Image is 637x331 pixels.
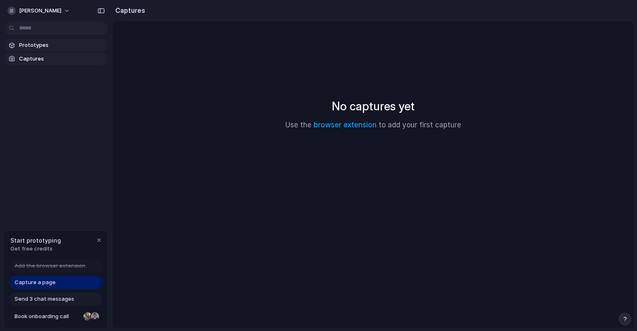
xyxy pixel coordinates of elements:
[15,278,56,287] span: Capture a page
[15,295,74,303] span: Send 3 chat messages
[15,312,80,321] span: Book onboarding call
[112,5,145,15] h2: Captures
[4,39,108,51] a: Prototypes
[90,312,100,321] div: Christian Iacullo
[4,53,108,65] a: Captures
[19,55,105,63] span: Captures
[15,262,85,270] span: Add the browser extension
[285,120,461,131] p: Use the to add your first capture
[19,7,61,15] span: [PERSON_NAME]
[10,236,61,245] span: Start prototyping
[19,41,105,49] span: Prototypes
[314,121,377,129] a: browser extension
[9,310,102,323] a: Book onboarding call
[10,245,61,253] span: Get free credits
[83,312,92,321] div: Nicole Kubica
[332,97,415,115] h2: No captures yet
[4,4,74,17] button: [PERSON_NAME]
